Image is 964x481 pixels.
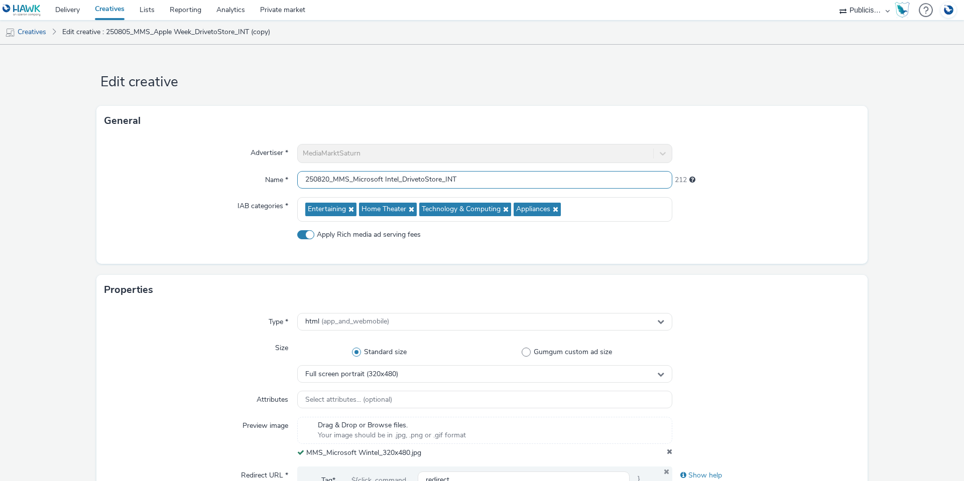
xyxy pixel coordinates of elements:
label: Redirect URL * [237,466,292,480]
span: Technology & Computing [422,205,501,214]
label: Preview image [238,417,292,431]
img: Account DE [941,2,956,19]
span: Drag & Drop or Browse files. [318,420,466,430]
span: Gumgum custom ad size [534,347,612,357]
span: 212 [675,175,687,185]
label: IAB categories * [233,197,292,211]
span: Select attributes... (optional) [305,396,392,404]
span: Apply Rich media ad serving fees [317,230,421,240]
span: Appliances [516,205,550,214]
span: Standard size [364,347,407,357]
a: Hawk Academy [895,2,914,18]
span: (app_and_webmobile) [321,316,389,326]
input: Name [297,171,672,189]
label: Type * [265,313,292,327]
span: html [305,317,389,326]
span: MMS_Microsoft Wintel_320x480.jpg [306,448,421,457]
label: Advertiser * [247,144,292,158]
label: Name * [261,171,292,185]
span: Full screen portrait (320x480) [305,370,398,379]
span: Your image should be in .jpg, .png or .gif format [318,430,466,440]
h1: Edit creative [96,73,868,92]
a: Edit creative : 250805_MMS_Apple Week_DrivetoStore_INT (copy) [57,20,275,44]
label: Attributes [253,391,292,405]
div: Maximum 255 characters [689,175,695,185]
img: undefined Logo [3,4,41,17]
img: mobile [5,28,15,38]
h3: General [104,113,141,128]
h3: Properties [104,282,153,297]
img: Hawk Academy [895,2,910,18]
span: Home Theater [361,205,406,214]
label: Size [271,339,292,353]
span: Entertaining [308,205,346,214]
